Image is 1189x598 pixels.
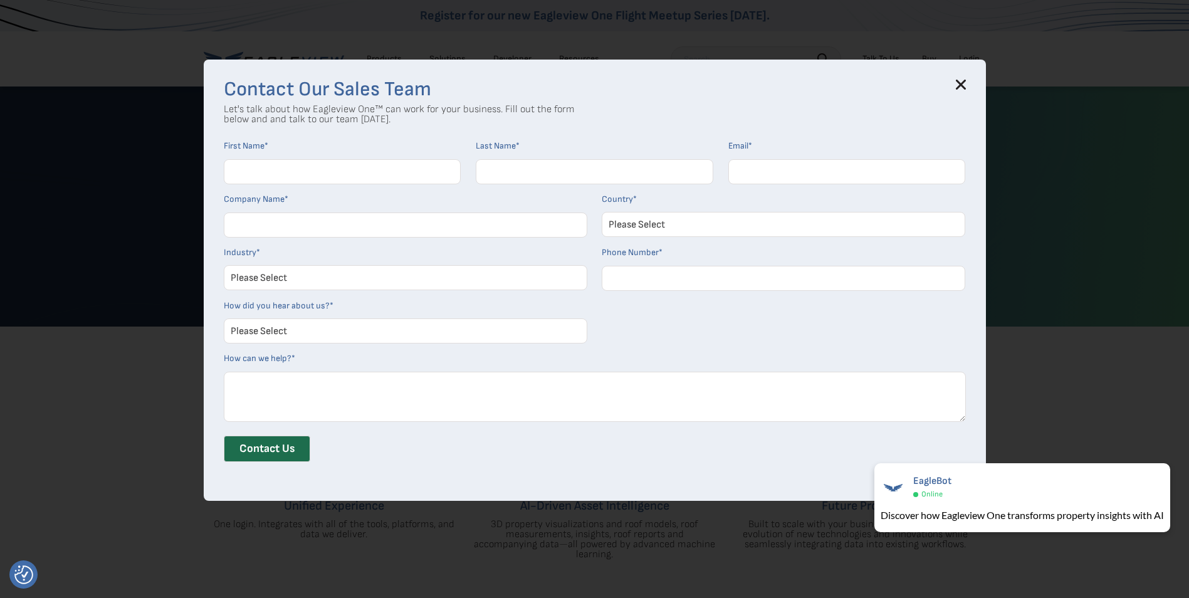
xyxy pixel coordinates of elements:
[224,105,575,125] p: Let's talk about how Eagleview One™ can work for your business. Fill out the form below and and t...
[921,490,943,499] span: Online
[224,80,966,100] h3: Contact Our Sales Team
[913,475,951,487] span: EagleBot
[224,353,291,364] span: How can we help?
[728,140,748,151] span: Email
[224,300,330,311] span: How did you hear about us?
[476,140,516,151] span: Last Name
[602,194,633,204] span: Country
[14,565,33,584] button: Consent Preferences
[224,140,265,151] span: First Name
[224,194,285,204] span: Company Name
[881,475,906,500] img: EagleBot
[881,508,1164,523] div: Discover how Eagleview One transforms property insights with AI
[224,247,256,258] span: Industry
[224,436,310,462] input: Contact Us
[14,565,33,584] img: Revisit consent button
[602,247,659,258] span: Phone Number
